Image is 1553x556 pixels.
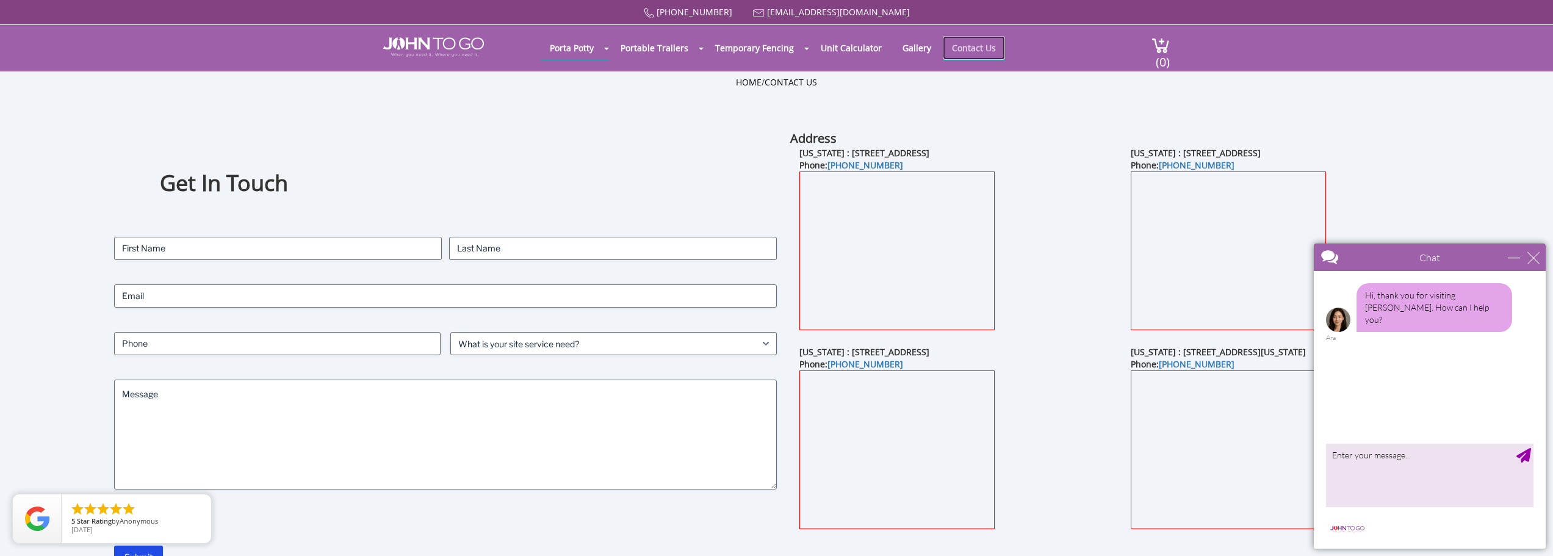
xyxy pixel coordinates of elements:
[96,502,110,516] li: 
[1131,346,1306,358] b: [US_STATE] : [STREET_ADDRESS][US_STATE]
[790,130,837,146] b: Address
[77,516,112,525] span: Star Rating
[114,332,441,355] input: Phone
[71,518,201,526] span: by
[114,284,776,308] input: Email
[644,8,654,18] img: Call
[799,358,903,370] b: Phone:
[25,507,49,531] img: Review Rating
[71,516,75,525] span: 5
[121,502,136,516] li: 
[765,76,817,88] a: Contact Us
[1151,37,1170,54] img: cart a
[383,37,484,57] img: JOHN to go
[449,237,777,260] input: Last Name
[893,36,940,60] a: Gallery
[1155,44,1170,70] span: (0)
[943,36,1005,60] a: Contact Us
[812,36,891,60] a: Unit Calculator
[1131,159,1234,171] b: Phone:
[657,6,732,18] a: [PHONE_NUMBER]
[114,237,442,260] input: First Name
[1131,358,1234,370] b: Phone:
[83,502,98,516] li: 
[799,346,929,358] b: [US_STATE] : [STREET_ADDRESS]
[767,6,910,18] a: [EMAIL_ADDRESS][DOMAIN_NAME]
[1131,147,1261,159] b: [US_STATE] : [STREET_ADDRESS]
[160,168,730,198] h1: Get In Touch
[120,516,158,525] span: Anonymous
[1306,236,1553,556] iframe: Live Chat Box
[1159,159,1234,171] a: [PHONE_NUMBER]
[1159,358,1234,370] a: [PHONE_NUMBER]
[799,147,929,159] b: [US_STATE] : [STREET_ADDRESS]
[736,76,817,88] ul: /
[70,502,85,516] li: 
[706,36,803,60] a: Temporary Fencing
[541,36,603,60] a: Porta Potty
[71,525,93,534] span: [DATE]
[753,9,765,17] img: Mail
[611,36,697,60] a: Portable Trailers
[827,358,903,370] a: [PHONE_NUMBER]
[736,76,762,88] a: Home
[799,159,903,171] b: Phone:
[114,514,776,526] label: CAPTCHA
[109,502,123,516] li: 
[827,159,903,171] a: [PHONE_NUMBER]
